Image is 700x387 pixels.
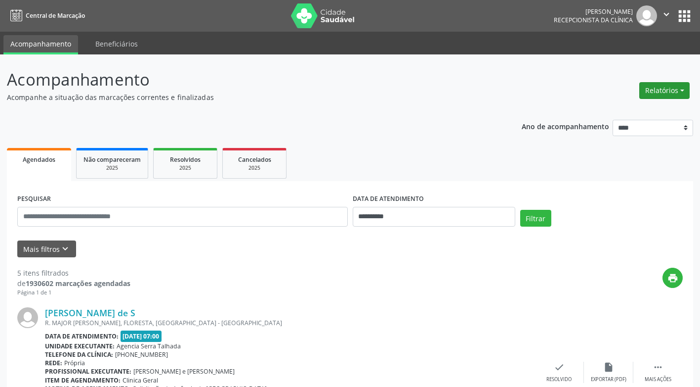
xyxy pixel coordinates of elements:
button: Mais filtroskeyboard_arrow_down [17,241,76,258]
div: 2025 [83,164,141,172]
i:  [661,9,672,20]
div: Mais ações [645,376,671,383]
span: Resolvidos [170,155,201,164]
a: Central de Marcação [7,7,85,24]
div: 5 itens filtrados [17,268,130,278]
b: Data de atendimento: [45,332,119,340]
p: Acompanhamento [7,67,487,92]
a: [PERSON_NAME] de S [45,307,135,318]
div: de [17,278,130,289]
p: Acompanhe a situação das marcações correntes e finalizadas [7,92,487,102]
button: print [662,268,683,288]
img: img [636,5,657,26]
span: Agencia Serra Talhada [117,342,181,350]
button: apps [676,7,693,25]
label: DATA DE ATENDIMENTO [353,192,424,207]
img: img [17,307,38,328]
div: 2025 [161,164,210,172]
span: Central de Marcação [26,11,85,20]
div: R. MAJOR [PERSON_NAME], FLORESTA, [GEOGRAPHIC_DATA] - [GEOGRAPHIC_DATA] [45,319,535,327]
button:  [657,5,676,26]
i: keyboard_arrow_down [60,243,71,254]
span: Cancelados [238,155,271,164]
i:  [653,362,663,373]
span: Clinica Geral [123,376,158,385]
button: Relatórios [639,82,690,99]
i: print [667,273,678,284]
b: Rede: [45,359,62,367]
span: [PHONE_NUMBER] [115,350,168,359]
span: Recepcionista da clínica [554,16,633,24]
span: Não compareceram [83,155,141,164]
b: Unidade executante: [45,342,115,350]
strong: 1930602 marcações agendadas [26,279,130,288]
p: Ano de acompanhamento [522,120,609,132]
div: Resolvido [546,376,572,383]
i: check [554,362,565,373]
b: Telefone da clínica: [45,350,113,359]
label: PESQUISAR [17,192,51,207]
span: Própria [64,359,85,367]
div: Página 1 de 1 [17,289,130,297]
b: Profissional executante: [45,367,131,376]
a: Acompanhamento [3,35,78,54]
span: [PERSON_NAME] e [PERSON_NAME] [133,367,235,376]
span: Agendados [23,155,55,164]
span: [DATE] 07:00 [121,331,162,342]
a: Beneficiários [88,35,145,52]
button: Filtrar [520,210,551,227]
div: Exportar (PDF) [591,376,626,383]
i: insert_drive_file [603,362,614,373]
b: Item de agendamento: [45,376,121,385]
div: [PERSON_NAME] [554,7,633,16]
div: 2025 [230,164,279,172]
